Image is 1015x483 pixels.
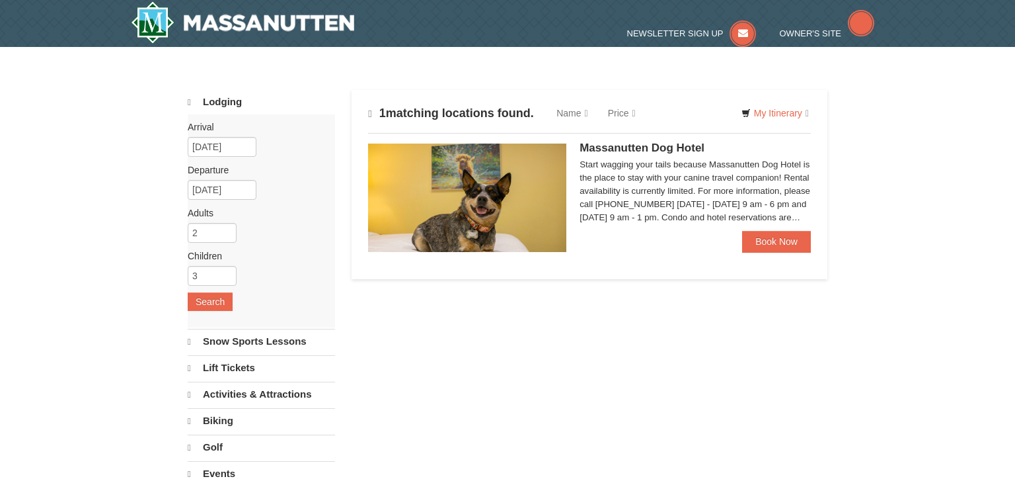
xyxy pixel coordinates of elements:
a: My Itinerary [733,103,817,123]
a: Name [546,100,597,126]
label: Arrival [188,120,325,134]
a: Activities & Attractions [188,382,335,407]
a: Owner's Site [780,28,875,38]
label: Children [188,249,325,263]
a: Lift Tickets [188,355,335,380]
span: Massanutten Dog Hotel [580,142,704,154]
img: 27428181-5-81c892a3.jpg [368,144,566,252]
label: Departure [188,163,325,177]
a: Price [598,100,646,126]
a: Lodging [188,90,335,114]
span: Newsletter Sign Up [627,28,724,38]
a: Snow Sports Lessons [188,329,335,354]
button: Search [188,292,233,311]
a: Newsletter Sign Up [627,28,757,38]
img: Massanutten Resort Logo [131,1,354,44]
a: Book Now [742,231,811,252]
div: Start wagging your tails because Massanutten Dog Hotel is the place to stay with your canine trav... [580,158,811,224]
label: Adults [188,206,325,220]
a: Golf [188,435,335,460]
a: Massanutten Resort [131,1,354,44]
span: Owner's Site [780,28,842,38]
a: Biking [188,408,335,433]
